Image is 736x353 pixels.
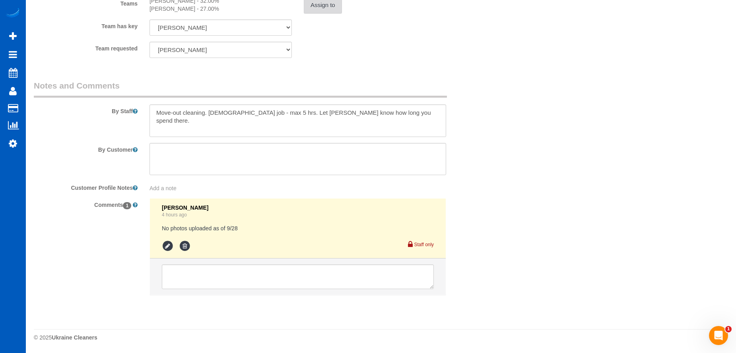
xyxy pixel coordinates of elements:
[709,326,728,345] iframe: Intercom live chat
[725,326,732,332] span: 1
[28,198,144,209] label: Comments
[28,104,144,115] label: By Staff
[52,334,97,341] strong: Ukraine Cleaners
[123,202,131,209] span: 1
[34,334,728,341] div: © 2025
[28,181,144,192] label: Customer Profile Notes
[34,80,447,98] legend: Notes and Comments
[162,212,187,218] a: 4 hours ago
[150,5,292,13] div: [PERSON_NAME] - 27.00%
[28,42,144,52] label: Team requested
[414,242,434,247] small: Staff only
[28,19,144,30] label: Team has key
[162,204,208,211] span: [PERSON_NAME]
[5,8,21,19] img: Automaid Logo
[150,185,177,191] span: Add a note
[162,224,434,232] pre: No photos uploaded as of 9/28
[28,143,144,154] label: By Customer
